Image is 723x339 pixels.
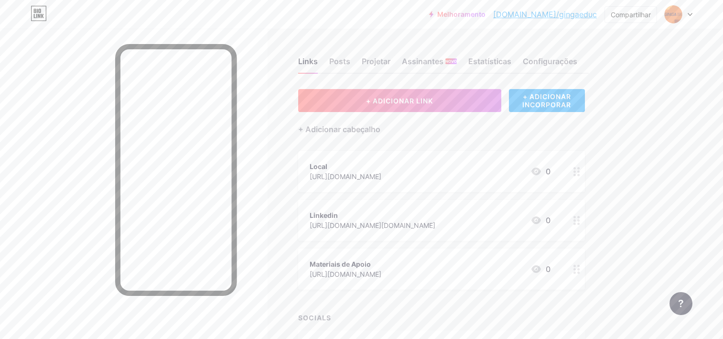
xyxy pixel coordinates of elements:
[310,220,435,230] div: [URL][DOMAIN_NAME][DOMAIN_NAME]
[509,89,585,112] div: + ADICIONAR INCORPORAR
[298,124,380,135] div: + Adicionar cabeçalho
[310,259,381,269] div: Materiais de Apoio
[310,269,381,279] div: [URL][DOMAIN_NAME]
[664,5,682,23] img: gingaeduc
[298,56,318,73] div: Links
[445,58,457,64] span: NOVO
[402,56,443,67] font: Assinantes
[298,313,585,323] div: SOCIALS
[310,161,381,171] div: Local
[437,11,486,18] font: Melhoramento
[362,56,390,73] div: Projetar
[329,56,350,73] div: Posts
[546,215,550,226] font: 0
[523,56,577,73] div: Configurações
[298,89,501,112] button: + ADICIONAR LINK
[310,210,435,220] div: Linkedin
[546,166,550,177] font: 0
[366,97,433,105] span: + ADICIONAR LINK
[546,263,550,275] font: 0
[310,171,381,181] div: [URL][DOMAIN_NAME]
[493,9,597,20] a: [DOMAIN_NAME]/gingaeduc
[468,56,511,73] div: Estatísticas
[611,10,651,20] div: Compartilhar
